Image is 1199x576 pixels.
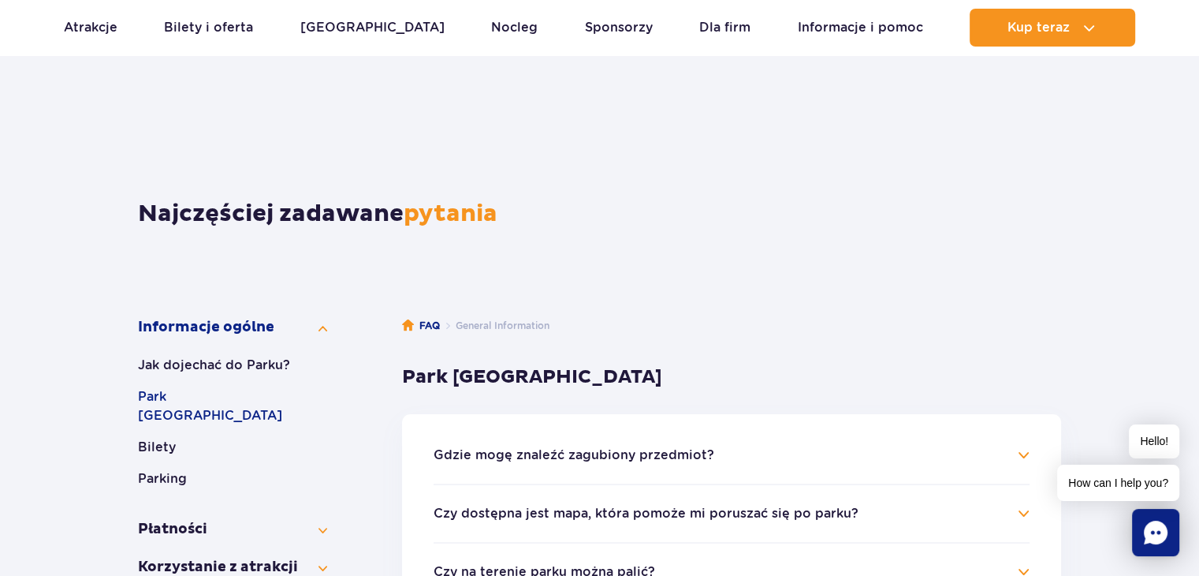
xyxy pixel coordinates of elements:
a: Dla firm [699,9,750,47]
a: Informacje i pomoc [798,9,923,47]
button: Park [GEOGRAPHIC_DATA] [138,387,327,425]
button: Płatności [138,520,327,539]
a: Atrakcje [64,9,117,47]
span: How can I help you? [1057,465,1179,501]
button: Jak dojechać do Parku? [138,356,327,375]
li: General Information [440,318,549,334]
a: Sponsorzy [585,9,653,47]
h1: Najczęściej zadawane [138,200,1061,228]
button: Kup teraz [970,9,1135,47]
h3: Park [GEOGRAPHIC_DATA] [402,365,1061,389]
a: FAQ [402,318,440,334]
a: [GEOGRAPHIC_DATA] [300,9,445,47]
span: Hello! [1129,425,1179,458]
div: Chat [1132,509,1179,556]
a: Bilety i oferta [164,9,253,47]
a: Nocleg [491,9,538,47]
span: pytania [404,199,497,228]
button: Bilety [138,438,327,457]
button: Gdzie mogę znaleźć zagubiony przedmiot? [434,448,714,462]
button: Informacje ogólne [138,318,327,337]
button: Czy dostępna jest mapa, która pomoże mi poruszać się po parku? [434,507,858,521]
span: Kup teraz [1007,21,1070,35]
button: Parking [138,469,327,488]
